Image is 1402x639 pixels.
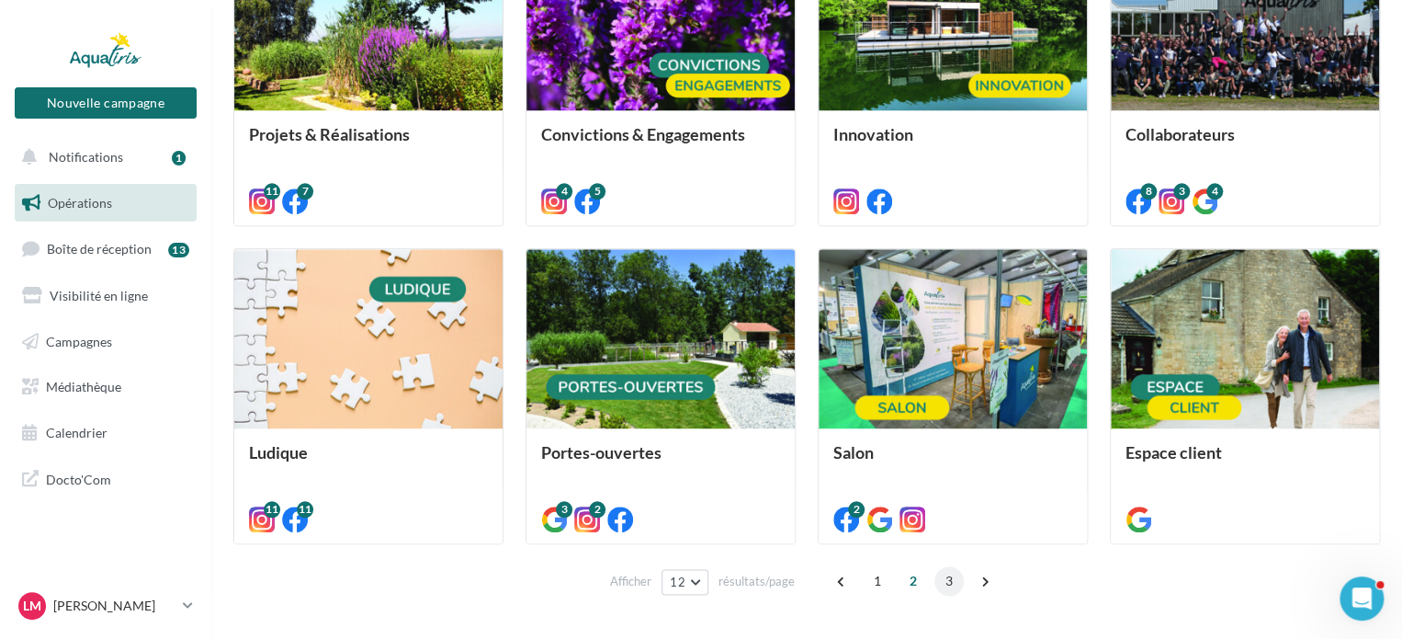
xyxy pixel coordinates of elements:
[172,151,186,165] div: 1
[46,333,112,348] span: Campagnes
[46,425,107,440] span: Calendrier
[848,501,865,518] div: 2
[11,138,193,177] button: Notifications 1
[11,277,200,315] a: Visibilité en ligne
[1125,443,1364,480] div: Espace client
[48,195,112,211] span: Opérations
[11,460,200,498] a: Docto'Com
[46,467,111,491] span: Docto'Com
[589,501,605,518] div: 2
[718,573,795,590] span: résultats/page
[46,379,121,394] span: Médiathèque
[1140,183,1157,200] div: 8
[1125,125,1364,162] div: Collaborateurs
[556,183,572,200] div: 4
[899,566,928,596] span: 2
[589,183,605,200] div: 5
[833,443,1072,480] div: Salon
[556,501,572,518] div: 3
[249,443,488,480] div: Ludique
[249,125,488,162] div: Projets & Réalisations
[11,414,200,452] a: Calendrier
[168,243,189,257] div: 13
[23,597,41,615] span: LM
[934,566,964,596] span: 3
[541,125,780,162] div: Convictions & Engagements
[1340,576,1384,621] iframe: Intercom live chat
[49,149,123,165] span: Notifications
[47,241,152,257] span: Boîte de réception
[264,183,280,200] div: 11
[541,443,780,480] div: Portes-ouvertes
[50,288,148,303] span: Visibilité en ligne
[297,501,313,518] div: 11
[1206,183,1223,200] div: 4
[297,183,313,200] div: 7
[11,184,200,223] a: Opérations
[661,569,708,595] button: 12
[1173,183,1190,200] div: 3
[610,573,651,590] span: Afficher
[11,368,200,406] a: Médiathèque
[670,575,685,589] span: 12
[11,323,200,361] a: Campagnes
[15,588,197,623] a: LM [PERSON_NAME]
[833,125,1072,162] div: Innovation
[15,87,197,119] button: Nouvelle campagne
[264,501,280,518] div: 11
[53,597,175,615] p: [PERSON_NAME]
[11,229,200,268] a: Boîte de réception13
[863,566,892,596] span: 1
